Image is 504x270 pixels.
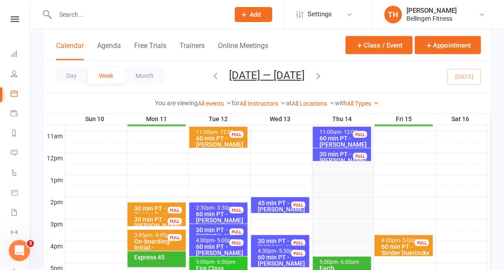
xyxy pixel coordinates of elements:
[276,248,297,254] span: - 5:30pm
[229,229,244,235] div: FULL
[134,205,184,218] div: 30 min PT - Strider Duerinckx
[286,100,292,107] strong: at
[291,240,305,246] div: FULL
[196,129,246,135] div: 11:00am
[168,234,182,241] div: FULL
[198,100,232,107] a: All events
[257,200,308,212] div: 45 min PT - [PERSON_NAME]
[27,240,34,247] span: 3
[292,100,335,107] a: All Locations
[319,259,369,265] div: 5:00pm
[11,184,30,203] a: Product Sales
[11,124,30,144] a: Reports
[127,114,188,125] th: Mon 11
[168,218,182,225] div: FULL
[374,114,436,125] th: Fri 15
[43,175,65,186] th: 1pm
[257,238,308,250] div: 30 min PT - [PERSON_NAME]
[250,11,261,18] span: Add
[196,135,246,148] div: 60 min PT - [PERSON_NAME]
[196,227,246,239] div: 30 min PT - [PERSON_NAME]
[155,100,198,107] strong: You are viewing
[319,135,369,148] div: 60 min PT - [PERSON_NAME]
[196,211,246,223] div: 60 min PT - [PERSON_NAME]
[56,41,84,60] button: Calendar
[338,259,359,265] span: - 6:00pm
[134,238,184,257] div: On-boarding-Initial - [PERSON_NAME]
[214,237,236,244] span: - 5:00pm
[406,7,457,15] div: [PERSON_NAME]
[214,259,236,265] span: - 6:00pm
[415,240,429,246] div: FULL
[43,219,65,230] th: 3pm
[341,129,365,135] span: - 12:00pm
[134,41,166,60] button: Free Trials
[43,153,65,164] th: 12pm
[153,232,174,238] span: - 4:45pm
[229,69,305,81] button: [DATE] — [DATE]
[11,85,30,104] a: Calendar
[347,100,379,107] a: All Types
[196,205,246,211] div: 2:30pm
[400,237,421,244] span: - 5:00pm
[196,244,246,256] div: 60 min PT - [PERSON_NAME]
[312,114,374,125] th: Thu 14
[229,207,244,214] div: FULL
[43,131,65,142] th: 11am
[65,114,127,125] th: Sun 10
[134,233,184,238] div: 3:45pm
[11,104,30,124] a: Payments
[88,68,124,84] button: Week
[319,129,369,135] div: 11:00am
[97,41,121,60] button: Agenda
[250,114,312,125] th: Wed 13
[180,41,205,60] button: Trainers
[257,248,308,254] div: 4:30pm
[196,238,246,244] div: 4:00pm
[53,8,223,21] input: Search...
[43,241,65,252] th: 4pm
[384,6,402,23] div: TH
[134,254,184,260] div: Express 45
[232,100,240,107] strong: for
[11,65,30,85] a: People
[353,131,367,138] div: FULL
[43,197,65,208] th: 2pm
[346,36,413,54] button: Class / Event
[436,114,487,125] th: Sat 16
[291,202,305,208] div: FULL
[229,131,244,138] div: FULL
[406,15,457,22] div: Bellingen Fitness
[214,205,236,211] span: - 3:30pm
[381,238,431,244] div: 4:00pm
[381,244,431,256] div: 60 min PT - Strider Duerinckx
[218,129,242,135] span: - 12:00pm
[335,100,347,107] strong: with
[257,254,308,266] div: 60 min PT - [PERSON_NAME]
[134,216,184,229] div: 30 min PT - [PERSON_NAME]
[308,4,332,24] span: Settings
[188,114,250,125] th: Tue 12
[11,45,30,65] a: Dashboard
[235,7,272,22] button: Add
[229,240,244,246] div: FULL
[353,153,367,159] div: FULL
[240,100,286,107] a: All Instructors
[124,68,165,84] button: Month
[9,240,30,261] iframe: Intercom live chat
[319,151,369,163] div: 30 min PT - [PERSON_NAME]
[291,250,305,257] div: FULL
[168,207,182,214] div: FULL
[196,259,246,265] div: 5:00pm
[415,36,481,54] button: Appointment
[55,68,88,84] button: Day
[218,41,268,60] button: Online Meetings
